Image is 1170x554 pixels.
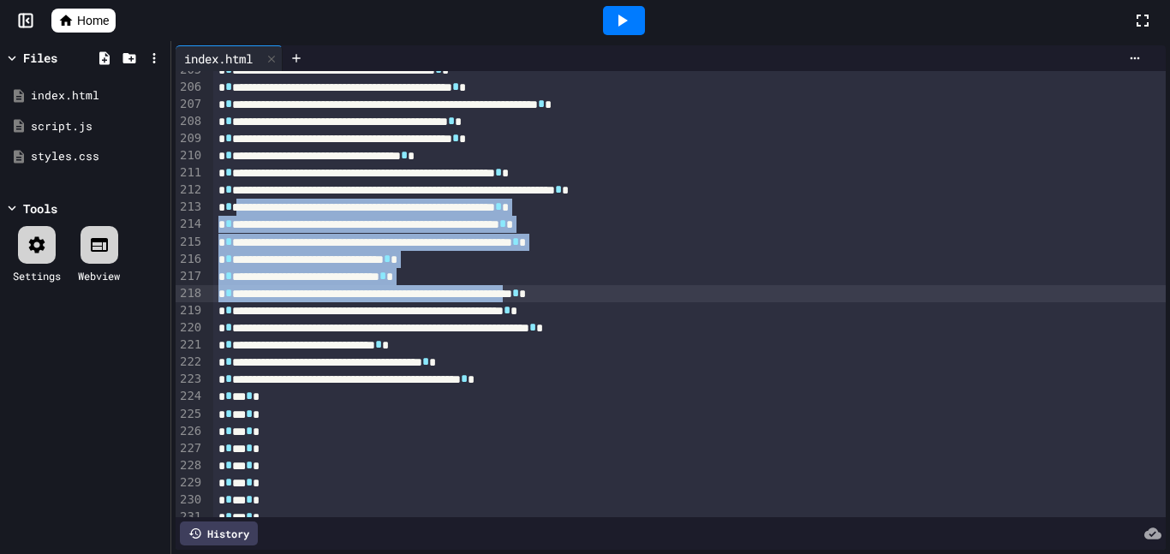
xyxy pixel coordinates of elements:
[176,164,204,182] div: 211
[180,521,258,545] div: History
[176,440,204,457] div: 227
[176,79,204,96] div: 206
[176,371,204,388] div: 223
[23,200,57,217] div: Tools
[77,12,109,29] span: Home
[176,285,204,302] div: 218
[176,388,204,405] div: 224
[176,251,204,268] div: 216
[176,457,204,474] div: 228
[31,148,164,165] div: styles.css
[176,216,204,233] div: 214
[176,268,204,285] div: 217
[176,50,261,68] div: index.html
[176,130,204,147] div: 209
[78,268,120,283] div: Webview
[176,234,204,251] div: 215
[13,268,61,283] div: Settings
[176,199,204,216] div: 213
[176,423,204,440] div: 226
[176,45,283,71] div: index.html
[176,354,204,371] div: 222
[51,9,116,33] a: Home
[23,49,57,67] div: Files
[176,319,204,337] div: 220
[176,96,204,113] div: 207
[176,509,204,526] div: 231
[31,87,164,104] div: index.html
[176,113,204,130] div: 208
[176,147,204,164] div: 210
[176,474,204,491] div: 229
[176,337,204,354] div: 221
[176,182,204,199] div: 212
[176,302,204,319] div: 219
[176,406,204,423] div: 225
[176,491,204,509] div: 230
[31,118,164,135] div: script.js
